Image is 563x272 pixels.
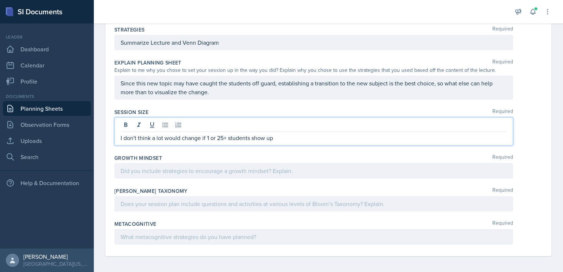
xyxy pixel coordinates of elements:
[121,38,507,47] p: Summarize Lecture and Venn Diagram
[3,42,91,56] a: Dashboard
[121,133,507,142] p: I don't think a lot would change if 1 or 25+ students show up
[492,220,513,228] span: Required
[492,26,513,33] span: Required
[114,66,513,74] div: Explain to me why you chose to set your session up in the way you did? Explain why you chose to u...
[114,109,148,116] label: Session Size
[3,58,91,73] a: Calendar
[114,187,188,195] label: [PERSON_NAME] Taxonomy
[492,109,513,116] span: Required
[3,133,91,148] a: Uploads
[23,260,88,268] div: [GEOGRAPHIC_DATA][US_STATE]
[492,59,513,66] span: Required
[3,176,91,190] div: Help & Documentation
[114,154,162,162] label: Growth Mindset
[492,187,513,195] span: Required
[3,101,91,116] a: Planning Sheets
[3,117,91,132] a: Observation Forms
[114,220,157,228] label: Metacognitive
[23,253,88,260] div: [PERSON_NAME]
[492,154,513,162] span: Required
[3,74,91,89] a: Profile
[3,150,91,164] a: Search
[3,34,91,40] div: Leader
[3,93,91,100] div: Documents
[114,26,145,33] label: Strategies
[121,79,507,96] p: Since this new topic may have caught the students off guard, establishing a transition to the new...
[114,59,181,66] label: Explain Planning Sheet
